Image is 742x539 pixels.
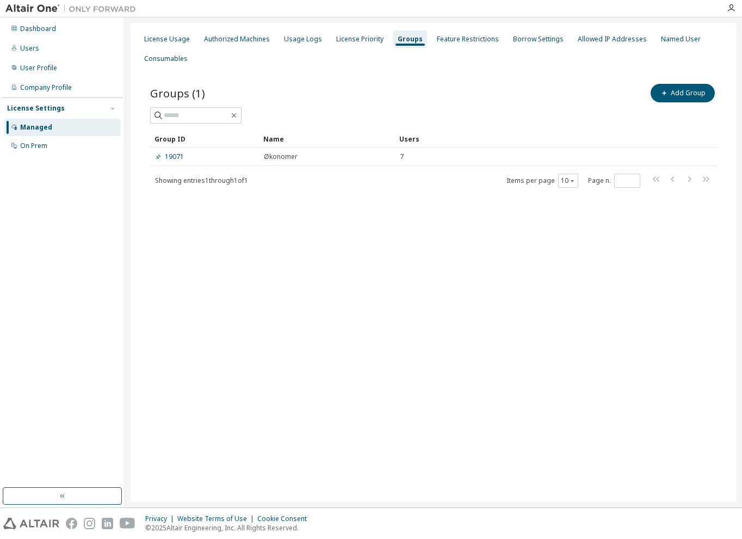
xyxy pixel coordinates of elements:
[102,518,113,529] img: linkedin.svg
[144,35,190,44] div: License Usage
[400,152,404,161] span: 7
[145,523,313,532] p: © 2025 Altair Engineering, Inc. All Rights Reserved.
[263,130,391,148] div: Name
[506,174,578,188] span: Items per page
[20,83,72,92] div: Company Profile
[20,24,56,33] div: Dashboard
[155,176,248,185] span: Showing entries 1 through 1 of 1
[177,514,257,523] div: Website Terms of Use
[284,35,322,44] div: Usage Logs
[399,130,687,148] div: Users
[145,514,177,523] div: Privacy
[3,518,59,529] img: altair_logo.svg
[20,142,47,150] div: On Prem
[20,123,52,132] div: Managed
[264,152,298,161] span: Økonomer
[7,104,65,113] div: License Settings
[578,35,647,44] div: Allowed IP Addresses
[120,518,135,529] img: youtube.svg
[154,130,255,148] div: Group ID
[5,3,141,14] img: Altair One
[20,44,39,53] div: Users
[150,85,205,101] span: Groups (1)
[20,64,57,72] div: User Profile
[661,35,701,44] div: Named User
[155,152,184,161] a: 19071
[336,35,384,44] div: License Priority
[437,35,499,44] div: Feature Restrictions
[651,84,715,102] button: Add Group
[144,54,188,63] div: Consumables
[257,514,313,523] div: Cookie Consent
[588,174,640,188] span: Page n.
[66,518,77,529] img: facebook.svg
[84,518,95,529] img: instagram.svg
[561,176,576,185] button: 10
[204,35,270,44] div: Authorized Machines
[513,35,564,44] div: Borrow Settings
[398,35,423,44] div: Groups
